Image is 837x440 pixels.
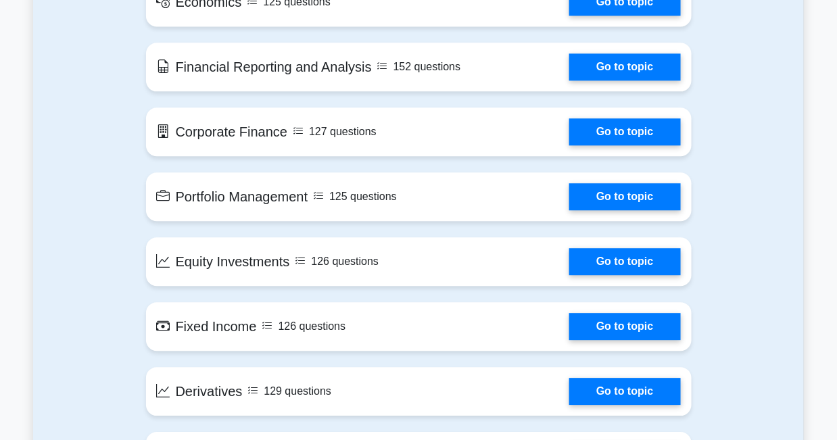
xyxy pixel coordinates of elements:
[569,248,680,275] a: Go to topic
[569,378,680,405] a: Go to topic
[569,53,680,80] a: Go to topic
[569,313,680,340] a: Go to topic
[569,118,680,145] a: Go to topic
[569,183,680,210] a: Go to topic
